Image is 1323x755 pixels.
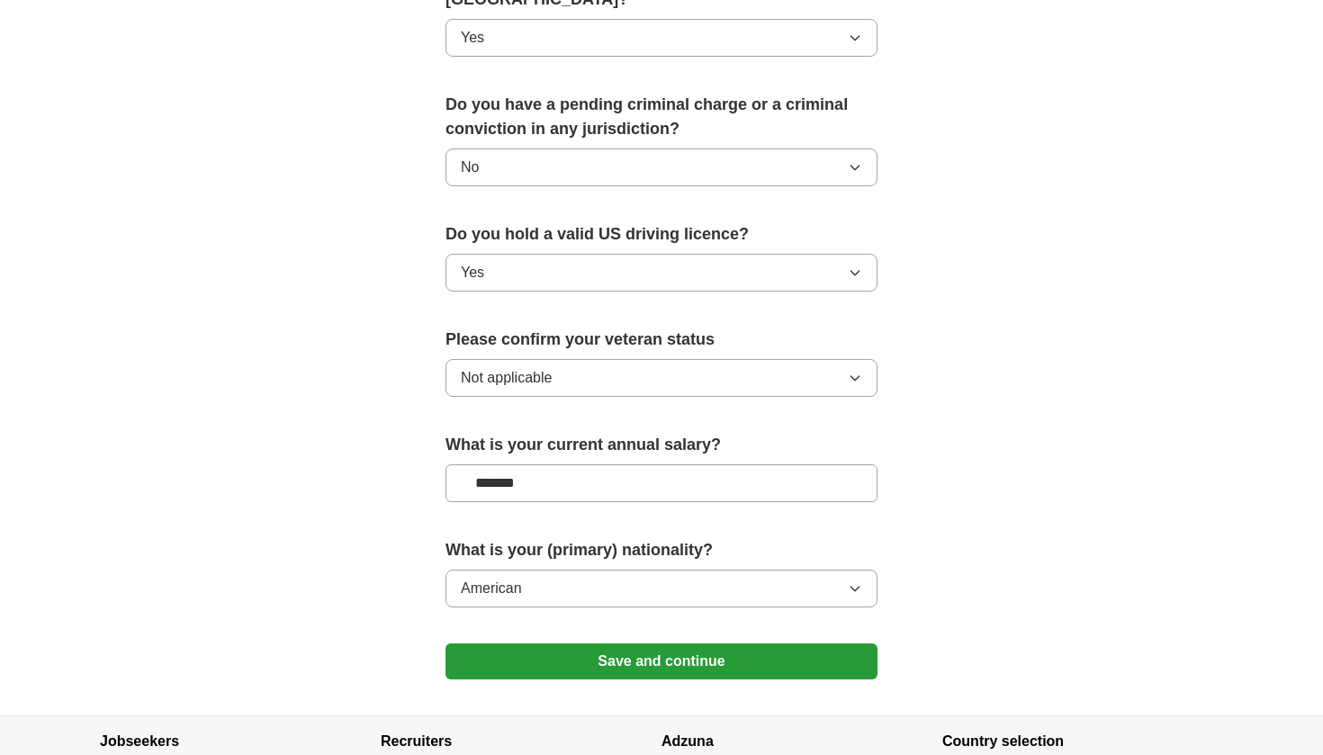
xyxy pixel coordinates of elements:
span: Yes [461,27,484,49]
button: Yes [445,19,877,57]
label: Do you hold a valid US driving licence? [445,222,877,247]
button: American [445,570,877,607]
span: Yes [461,262,484,283]
span: American [461,578,522,599]
label: Do you have a pending criminal charge or a criminal conviction in any jurisdiction? [445,93,877,141]
span: No [461,157,479,178]
label: Please confirm your veteran status [445,328,877,352]
label: What is your (primary) nationality? [445,538,877,562]
label: What is your current annual salary? [445,433,877,457]
button: Not applicable [445,359,877,397]
button: Save and continue [445,643,877,679]
button: Yes [445,254,877,292]
button: No [445,148,877,186]
span: Not applicable [461,367,552,389]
